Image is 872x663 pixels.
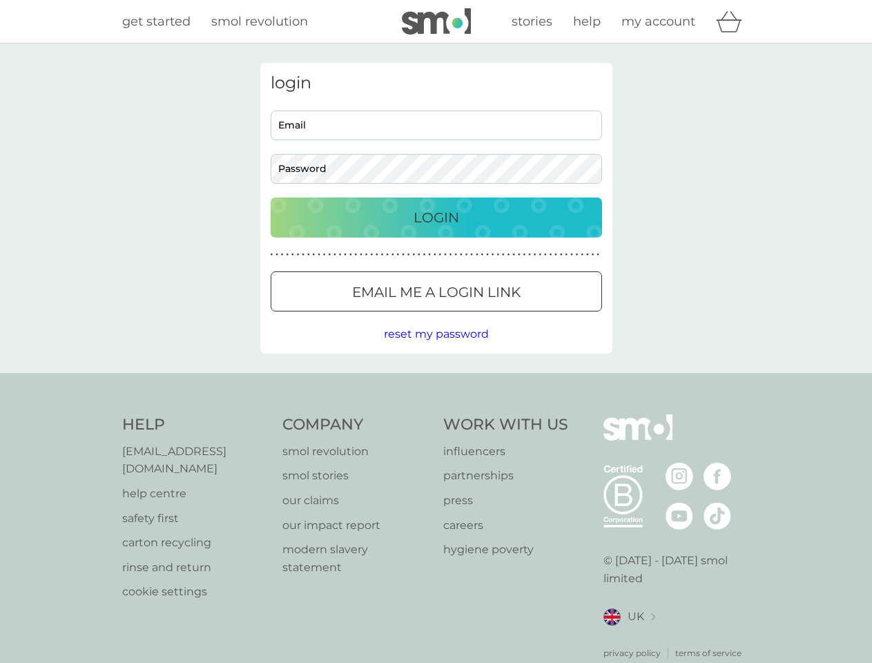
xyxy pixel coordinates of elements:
[122,510,269,528] a: safety first
[675,646,742,660] a: terms of service
[211,14,308,29] span: smol revolution
[412,251,415,258] p: ●
[716,8,750,35] div: basket
[275,251,278,258] p: ●
[344,251,347,258] p: ●
[621,14,695,29] span: my account
[297,251,300,258] p: ●
[122,485,269,503] a: help centre
[443,541,568,559] a: hygiene poverty
[554,251,557,258] p: ●
[211,12,308,32] a: smol revolution
[282,443,429,461] a: smol revolution
[550,251,552,258] p: ●
[434,251,436,258] p: ●
[271,73,602,93] h3: login
[282,492,429,510] a: our claims
[518,251,521,258] p: ●
[666,502,693,530] img: visit the smol Youtube page
[282,517,429,535] a: our impact report
[476,251,478,258] p: ●
[428,251,431,258] p: ●
[370,251,373,258] p: ●
[486,251,489,258] p: ●
[355,251,358,258] p: ●
[443,467,568,485] a: partnerships
[581,251,583,258] p: ●
[318,251,320,258] p: ●
[352,281,521,303] p: Email me a login link
[282,467,429,485] a: smol stories
[328,251,331,258] p: ●
[603,552,750,587] p: © [DATE] - [DATE] smol limited
[360,251,362,258] p: ●
[271,198,602,238] button: Login
[271,271,602,311] button: Email me a login link
[704,463,731,490] img: visit the smol Facebook page
[496,251,499,258] p: ●
[291,251,294,258] p: ●
[122,12,191,32] a: get started
[391,251,394,258] p: ●
[313,251,316,258] p: ●
[443,443,568,461] a: influencers
[603,414,672,461] img: smol
[539,251,541,258] p: ●
[384,325,489,343] button: reset my password
[122,559,269,577] a: rinse and return
[443,517,568,535] a: careers
[454,251,457,258] p: ●
[449,251,452,258] p: ●
[565,251,568,258] p: ●
[621,12,695,32] a: my account
[333,251,336,258] p: ●
[402,251,405,258] p: ●
[271,251,273,258] p: ●
[376,251,378,258] p: ●
[365,251,368,258] p: ●
[666,463,693,490] img: visit the smol Instagram page
[544,251,547,258] p: ●
[576,251,579,258] p: ●
[512,251,515,258] p: ●
[443,492,568,510] a: press
[407,251,410,258] p: ●
[492,251,494,258] p: ●
[323,251,326,258] p: ●
[573,14,601,29] span: help
[282,541,429,576] p: modern slavery statement
[465,251,468,258] p: ●
[570,251,573,258] p: ●
[560,251,563,258] p: ●
[704,502,731,530] img: visit the smol Tiktok page
[302,251,304,258] p: ●
[470,251,473,258] p: ●
[528,251,531,258] p: ●
[586,251,589,258] p: ●
[507,251,510,258] p: ●
[444,251,447,258] p: ●
[460,251,463,258] p: ●
[414,206,459,229] p: Login
[523,251,526,258] p: ●
[282,414,429,436] h4: Company
[597,251,599,258] p: ●
[603,646,661,660] a: privacy policy
[307,251,310,258] p: ●
[122,534,269,552] a: carton recycling
[439,251,442,258] p: ●
[512,14,552,29] span: stories
[628,608,644,626] span: UK
[349,251,352,258] p: ●
[381,251,384,258] p: ●
[122,583,269,601] p: cookie settings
